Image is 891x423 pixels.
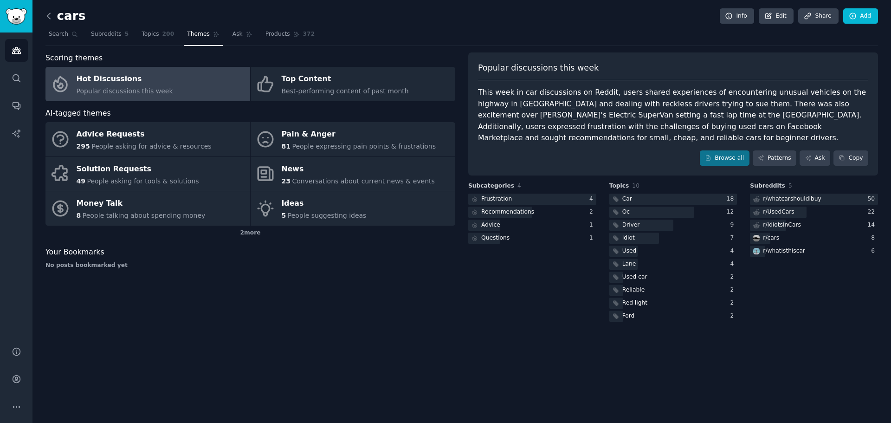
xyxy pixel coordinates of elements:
[589,208,596,216] div: 2
[750,182,785,190] span: Subreddits
[6,8,27,25] img: GummySearch logo
[589,234,596,242] div: 1
[229,27,256,46] a: Ask
[788,182,792,189] span: 5
[282,127,436,142] div: Pain & Anger
[468,220,596,231] a: Advice1
[232,30,243,39] span: Ask
[45,157,250,191] a: Solution Requests49People asking for tools & solutions
[622,208,630,216] div: Oc
[77,127,212,142] div: Advice Requests
[251,122,455,156] a: Pain & Anger81People expressing pain points & frustrations
[730,260,737,268] div: 4
[142,30,159,39] span: Topics
[609,311,737,322] a: Ford2
[45,247,104,258] span: Your Bookmarks
[843,8,878,24] a: Add
[727,195,737,203] div: 18
[478,62,599,74] span: Popular discussions this week
[871,247,878,255] div: 6
[763,247,805,255] div: r/ whatisthiscar
[750,246,878,257] a: whatisthiscarr/whatisthiscar6
[468,182,514,190] span: Subcategories
[91,143,211,150] span: People asking for advice & resources
[49,30,68,39] span: Search
[517,182,521,189] span: 4
[800,150,830,166] a: Ask
[622,312,635,320] div: Ford
[45,226,455,241] div: 2 more
[730,247,737,255] div: 4
[125,30,129,39] span: 5
[45,9,85,24] h2: cars
[77,212,81,219] span: 8
[303,30,315,39] span: 372
[77,72,173,87] div: Hot Discussions
[622,195,632,203] div: Car
[622,299,647,307] div: Red light
[184,27,223,46] a: Themes
[77,87,173,95] span: Popular discussions this week
[45,108,111,119] span: AI-tagged themes
[833,150,868,166] button: Copy
[609,259,737,270] a: Lane4
[589,195,596,203] div: 4
[77,162,199,176] div: Solution Requests
[91,30,122,39] span: Subreddits
[251,157,455,191] a: News23Conversations about current news & events
[282,87,409,95] span: Best-performing content of past month
[45,67,250,101] a: Hot DiscussionsPopular discussions this week
[589,221,596,229] div: 1
[763,234,779,242] div: r/ cars
[481,208,534,216] div: Recommendations
[478,87,868,144] div: This week in car discussions on Reddit, users shared experiences of encountering unusual vehicles...
[609,194,737,205] a: Car18
[730,312,737,320] div: 2
[282,72,409,87] div: Top Content
[609,298,737,309] a: Red light2
[262,27,318,46] a: Products372
[609,220,737,231] a: Driver9
[632,182,639,189] span: 10
[481,195,512,203] div: Frustration
[622,273,647,281] div: Used car
[867,221,878,229] div: 14
[87,177,199,185] span: People asking for tools & solutions
[45,52,103,64] span: Scoring themes
[282,212,286,219] span: 5
[730,234,737,242] div: 7
[730,273,737,281] div: 2
[77,177,85,185] span: 49
[609,246,737,257] a: Used4
[77,196,206,211] div: Money Talk
[759,8,794,24] a: Edit
[750,233,878,244] a: carsr/cars8
[730,221,737,229] div: 9
[753,235,760,241] img: cars
[753,248,760,254] img: whatisthiscar
[753,150,796,166] a: Patterns
[609,182,629,190] span: Topics
[622,221,640,229] div: Driver
[622,234,635,242] div: Idiot
[45,27,81,46] a: Search
[468,207,596,218] a: Recommendations2
[187,30,210,39] span: Themes
[609,272,737,283] a: Used car2
[763,221,801,229] div: r/ IdiotsInCars
[292,177,434,185] span: Conversations about current news & events
[77,143,90,150] span: 295
[265,30,290,39] span: Products
[609,207,737,218] a: Oc12
[750,194,878,205] a: r/whatcarshouldIbuy50
[282,196,367,211] div: Ideas
[609,285,737,296] a: Reliable2
[251,191,455,226] a: Ideas5People suggesting ideas
[798,8,838,24] a: Share
[282,143,291,150] span: 81
[162,30,174,39] span: 200
[871,234,878,242] div: 8
[622,247,637,255] div: Used
[288,212,367,219] span: People suggesting ideas
[730,286,737,294] div: 2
